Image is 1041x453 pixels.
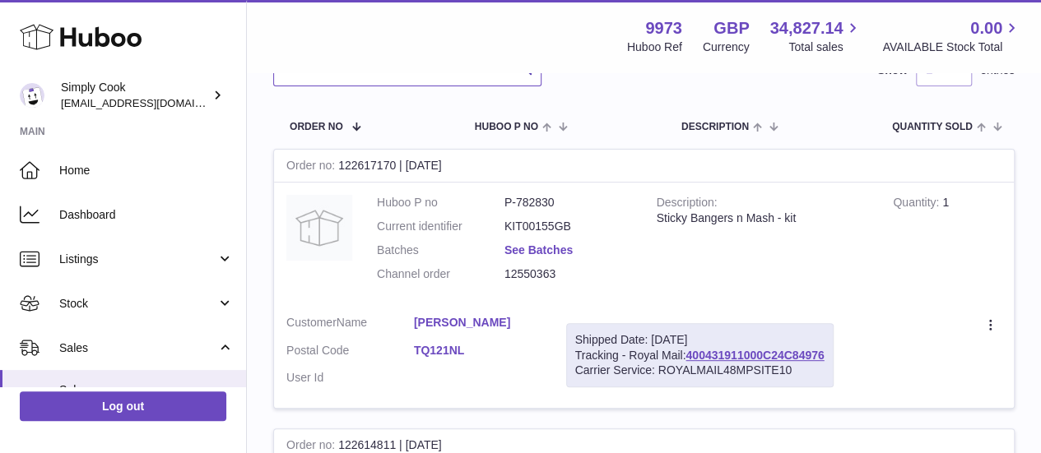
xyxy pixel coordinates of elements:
[59,382,234,398] span: Sales
[892,122,973,132] span: Quantity Sold
[286,195,352,261] img: no-photo.jpg
[59,207,234,223] span: Dashboard
[713,17,749,39] strong: GBP
[377,195,504,210] dt: Huboo P no
[475,122,538,132] span: Huboo P no
[566,323,834,388] div: Tracking - Royal Mail:
[882,17,1021,55] a: 0.00 AVAILABLE Stock Total
[20,391,226,421] a: Log out
[657,196,718,213] strong: Description
[286,315,414,335] dt: Name
[703,39,750,55] div: Currency
[627,39,682,55] div: Huboo Ref
[414,315,541,331] a: [PERSON_NAME]
[882,39,1021,55] span: AVAILABLE Stock Total
[504,195,632,210] dd: P-782830
[575,332,825,348] div: Shipped Date: [DATE]
[769,17,862,55] a: 34,827.14 Total sales
[377,266,504,282] dt: Channel order
[788,39,862,55] span: Total sales
[290,122,343,132] span: Order No
[286,316,337,329] span: Customer
[286,370,414,386] dt: User Id
[681,122,749,132] span: Description
[881,183,1014,303] td: 1
[61,96,242,109] span: [EMAIL_ADDRESS][DOMAIN_NAME]
[504,266,632,282] dd: 12550363
[286,343,414,363] dt: Postal Code
[769,17,843,39] span: 34,827.14
[893,196,942,213] strong: Quantity
[575,363,825,378] div: Carrier Service: ROYALMAIL48MPSITE10
[59,163,234,178] span: Home
[20,83,44,108] img: internalAdmin-9973@internal.huboo.com
[970,17,1002,39] span: 0.00
[685,349,824,362] a: 400431911000C24C84976
[657,210,869,226] div: Sticky Bangers n Mash - kit
[504,219,632,234] dd: KIT00155GB
[286,159,338,176] strong: Order no
[414,343,541,358] a: TQ121NL
[645,17,682,39] strong: 9973
[504,243,573,257] a: See Batches
[377,219,504,234] dt: Current identifier
[61,80,209,111] div: Simply Cook
[274,150,1014,183] div: 122617170 | [DATE]
[59,340,216,356] span: Sales
[377,243,504,258] dt: Batches
[59,296,216,312] span: Stock
[59,252,216,267] span: Listings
